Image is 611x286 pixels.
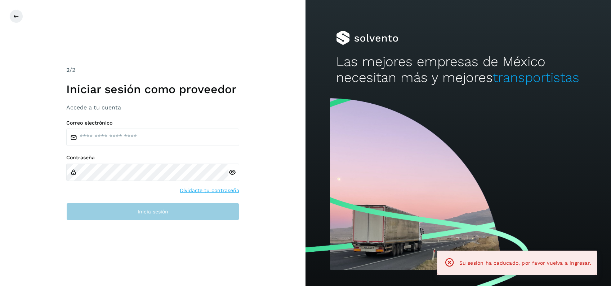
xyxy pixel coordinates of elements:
h1: Iniciar sesión como proveedor [66,82,239,96]
label: Correo electrónico [66,120,239,126]
span: Inicia sesión [138,209,168,214]
button: Inicia sesión [66,203,239,220]
h3: Accede a tu cuenta [66,104,239,111]
span: transportistas [493,70,579,85]
div: /2 [66,66,239,74]
h2: Las mejores empresas de México necesitan más y mejores [336,54,580,86]
span: 2 [66,66,70,73]
a: Olvidaste tu contraseña [180,187,239,194]
label: Contraseña [66,155,239,161]
span: Su sesión ha caducado, por favor vuelva a ingresar. [459,260,591,266]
